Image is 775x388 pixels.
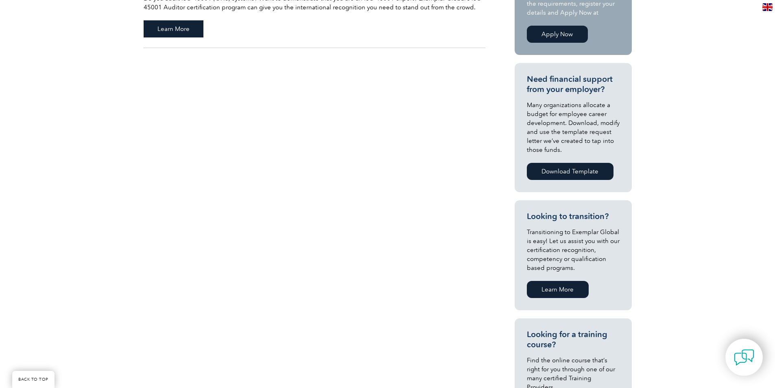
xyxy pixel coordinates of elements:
h3: Looking for a training course? [527,329,620,350]
span: Learn More [144,20,203,37]
p: Transitioning to Exemplar Global is easy! Let us assist you with our certification recognition, c... [527,228,620,272]
h3: Looking to transition? [527,211,620,221]
a: Learn More [527,281,589,298]
a: Download Template [527,163,613,180]
h3: Need financial support from your employer? [527,74,620,94]
img: en [762,3,773,11]
a: BACK TO TOP [12,371,55,388]
img: contact-chat.png [734,347,754,368]
a: Apply Now [527,26,588,43]
p: Many organizations allocate a budget for employee career development. Download, modify and use th... [527,101,620,154]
